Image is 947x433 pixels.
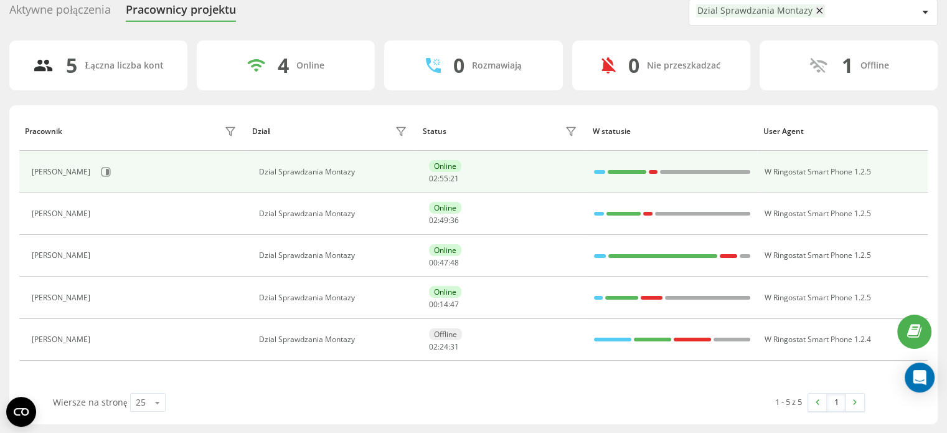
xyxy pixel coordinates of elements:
div: Dzial Sprawdzania Montazy [259,168,410,176]
div: Online [429,244,461,256]
div: 4 [278,54,289,77]
div: [PERSON_NAME] [32,251,93,260]
div: Pracownik [25,127,62,136]
span: 47 [440,257,448,268]
div: Online [429,202,461,214]
div: [PERSON_NAME] [32,293,93,302]
div: : : [429,259,459,267]
span: W Ringostat Smart Phone 1.2.5 [764,250,870,260]
span: 24 [440,341,448,352]
div: Open Intercom Messenger [905,363,935,393]
span: 49 [440,215,448,226]
div: : : [429,300,459,309]
span: 31 [450,341,459,352]
div: W statusie [593,127,751,136]
span: 00 [429,299,438,310]
div: Rozmawiają [472,60,522,71]
div: Online [429,286,461,298]
span: 21 [450,173,459,184]
div: Dzial Sprawdzania Montazy [259,335,410,344]
div: Nie przeszkadzać [647,60,720,71]
div: [PERSON_NAME] [32,335,93,344]
span: 02 [429,173,438,184]
div: : : [429,216,459,225]
div: 5 [66,54,77,77]
span: W Ringostat Smart Phone 1.2.5 [764,208,870,219]
div: 1 [841,54,852,77]
span: 47 [450,299,459,310]
div: Dzial Sprawdzania Montazy [259,209,410,218]
div: 1 - 5 z 5 [775,396,802,408]
div: User Agent [763,127,922,136]
span: 00 [429,257,438,268]
span: W Ringostat Smart Phone 1.2.5 [764,292,870,303]
button: Open CMP widget [6,397,36,427]
a: 1 [827,394,846,411]
div: [PERSON_NAME] [32,168,93,176]
div: Offline [860,60,888,71]
span: 36 [450,215,459,226]
div: : : [429,174,459,183]
span: 02 [429,215,438,226]
div: Dzial Sprawdzania Montazy [259,251,410,260]
span: Wiersze na stronę [53,396,127,408]
div: Online [429,160,461,172]
div: : : [429,343,459,351]
div: Aktywne połączenia [9,3,111,22]
div: Dzial Sprawdzania Montazy [697,6,813,16]
span: 02 [429,341,438,352]
div: Łączna liczba kont [85,60,163,71]
span: 14 [440,299,448,310]
div: Dzial Sprawdzania Montazy [259,293,410,302]
span: W Ringostat Smart Phone 1.2.4 [764,334,870,345]
span: W Ringostat Smart Phone 1.2.5 [764,166,870,177]
div: Pracownicy projektu [126,3,236,22]
div: Online [296,60,324,71]
div: Status [423,127,446,136]
div: [PERSON_NAME] [32,209,93,218]
div: 25 [136,396,146,409]
div: 0 [453,54,464,77]
div: Dział [252,127,270,136]
div: 0 [628,54,639,77]
span: 55 [440,173,448,184]
div: Offline [429,328,462,340]
span: 48 [450,257,459,268]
